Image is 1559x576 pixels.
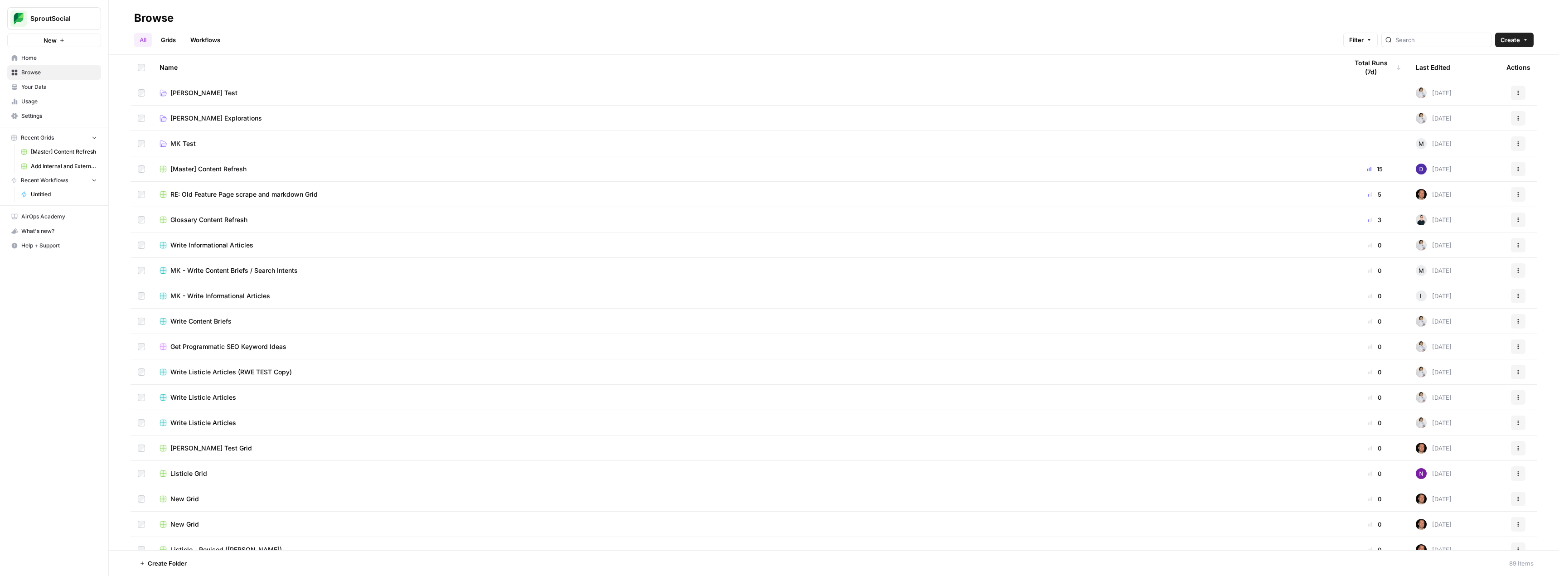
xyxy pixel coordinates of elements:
[7,17,174,271] div: Steven says…
[170,88,237,97] span: [PERSON_NAME] Test
[142,4,159,21] button: Home
[21,83,97,91] span: Your Data
[1416,164,1452,174] div: [DATE]
[134,11,174,25] div: Browse
[170,241,253,250] span: Write Informational Articles
[1416,468,1427,479] img: kedmmdess6i2jj5txyq6cw0yj4oc
[31,148,97,156] span: [Master] Content Refresh
[26,5,40,19] div: Profile image for Steven
[15,123,133,139] b: AirOps Copilot is now live in your workflow builder!
[1348,165,1401,174] div: 15
[1416,341,1427,352] img: jknv0oczz1bkybh4cpsjhogg89cj
[160,55,1333,80] div: Name
[170,266,298,275] span: MK - Write Content Briefs / Search Intents
[7,131,101,145] button: Recent Grids
[7,209,101,224] a: AirOps Academy
[160,418,1333,427] a: Write Listicle Articles
[29,290,36,297] button: Gif picker
[1416,341,1452,352] div: [DATE]
[185,33,226,47] a: Workflows
[8,271,174,286] textarea: Message…
[15,253,90,259] div: [PERSON_NAME] • Just now
[1416,214,1427,225] img: n9xndi5lwoeq5etgtp70d9fpgdjr
[1348,444,1401,453] div: 0
[170,520,199,529] span: New Grid
[1348,241,1401,250] div: 0
[170,114,262,123] span: [PERSON_NAME] Explorations
[160,88,1333,97] a: [PERSON_NAME] Test
[160,342,1333,351] a: Get Programmatic SEO Keyword Ideas
[44,11,88,20] p: Active 10h ago
[134,33,152,47] a: All
[170,444,252,453] span: [PERSON_NAME] Test Grid
[160,241,1333,250] a: Write Informational Articles
[1348,190,1401,199] div: 5
[21,176,68,184] span: Recent Workflows
[148,559,187,568] span: Create Folder
[14,290,21,297] button: Emoji picker
[170,342,286,351] span: Get Programmatic SEO Keyword Ideas
[58,290,65,297] button: Start recording
[1416,443,1427,454] img: nq2kc3u3u5yccw6vvrfdeusiiz4x
[160,190,1333,199] a: RE: Old Feature Page scrape and markdown Grid
[7,7,101,30] button: Workspace: SproutSocial
[1506,55,1530,80] div: Actions
[170,165,247,174] span: [Master] Content Refresh
[1416,494,1427,504] img: nq2kc3u3u5yccw6vvrfdeusiiz4x
[7,17,149,252] div: Play videoAirOps Copilot is now live in your workflow builder!Use it to :Improve, debug, and opti...
[155,286,170,300] button: Send a message…
[1348,520,1401,529] div: 0
[1395,35,1487,44] input: Search
[1416,240,1427,251] img: jknv0oczz1bkybh4cpsjhogg89cj
[159,4,175,20] div: Close
[7,174,101,187] button: Recent Workflows
[170,469,207,478] span: Listicle Grid
[21,158,141,175] li: Improve, debug, and optimize your workflows
[160,114,1333,123] a: [PERSON_NAME] Explorations
[30,14,85,23] span: SproutSocial
[1348,317,1401,326] div: 0
[160,317,1333,326] a: Write Content Briefs
[1348,545,1401,554] div: 0
[1348,291,1401,300] div: 0
[1416,240,1452,251] div: [DATE]
[1343,33,1378,47] button: Filter
[1416,164,1427,174] img: ctchxvc0hm7oc3xxhxyge73qjuym
[31,190,97,198] span: Untitled
[1416,214,1452,225] div: [DATE]
[160,444,1333,453] a: [PERSON_NAME] Test Grid
[170,291,270,300] span: MK - Write Informational Articles
[170,317,232,326] span: Write Content Briefs
[17,159,101,174] a: Add Internal and External Links
[1416,113,1452,124] div: [DATE]
[1495,33,1534,47] button: Create
[21,54,97,62] span: Home
[1416,417,1427,428] img: jknv0oczz1bkybh4cpsjhogg89cj
[170,494,199,503] span: New Grid
[1348,368,1401,377] div: 0
[1416,113,1427,124] img: jknv0oczz1bkybh4cpsjhogg89cj
[170,215,247,224] span: Glossary Content Refresh
[170,190,318,199] span: RE: Old Feature Page scrape and markdown Grid
[1501,35,1520,44] span: Create
[160,393,1333,402] a: Write Listicle Articles
[31,162,97,170] span: Add Internal and External Links
[1416,87,1427,98] img: jknv0oczz1bkybh4cpsjhogg89cj
[160,368,1333,377] a: Write Listicle Articles (RWE TEST Copy)
[134,556,192,571] button: Create Folder
[1416,468,1452,479] div: [DATE]
[7,94,101,109] a: Usage
[1348,55,1401,80] div: Total Runs (7d)
[7,238,101,253] button: Help + Support
[160,494,1333,503] a: New Grid
[170,139,196,148] span: MK Test
[15,228,141,246] div: Give it a try, and stay tuned for exciting updates!
[160,520,1333,529] a: New Grid
[1348,342,1401,351] div: 0
[21,213,97,221] span: AirOps Academy
[1420,291,1423,300] span: L
[160,165,1333,174] a: [Master] Content Refresh
[8,224,101,238] div: What's new?
[1416,367,1427,378] img: jknv0oczz1bkybh4cpsjhogg89cj
[7,65,101,80] a: Browse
